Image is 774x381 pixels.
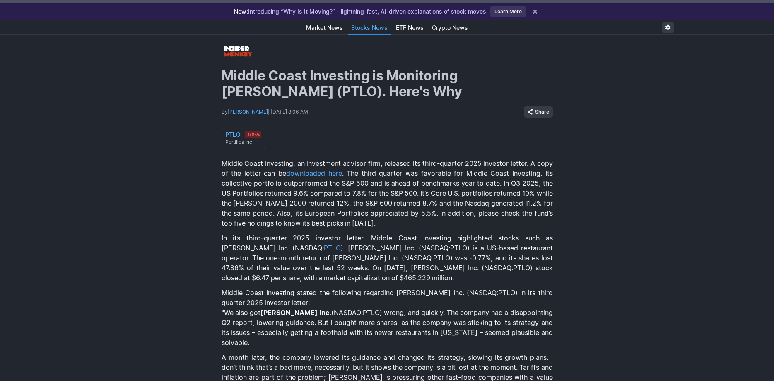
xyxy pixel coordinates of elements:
div: By | [DATE] 8:06 AM [222,109,524,115]
p: Middle Coast Investing, an investment advisor firm, released its third-quarter 2025 investor lett... [222,158,553,228]
a: [PERSON_NAME] [228,109,268,115]
a: Learn More [490,6,526,17]
strong: [PERSON_NAME] Inc. [260,308,331,317]
p: Middle Coast Investing stated the following regarding [PERSON_NAME] Inc. (NASDAQ:PTLO) in its thi... [222,288,553,308]
a: ETF News [393,21,427,35]
a: PTLO [324,244,341,252]
a: PTLO -0.85% Portillos Inc [222,128,265,148]
span: Share [535,108,549,116]
a: downloaded here [286,169,342,177]
p: Introducing “Why Is It Moving?” - lightning-fast, AI-driven explanations of stock moves [234,7,486,16]
a: Stocks News [348,21,391,35]
p: "We also got (NASDAQ:PTLO) wrong, and quickly. The company had a disappointing Q2 report, lowerin... [222,308,553,347]
a: Market News [303,21,346,35]
div: Portillos Inc [225,139,261,146]
h1: Middle Coast Investing is Monitoring [PERSON_NAME] (PTLO). Here's Why [222,68,553,99]
p: In its third-quarter 2025 investor letter, Middle Coast Investing highlighted stocks such as [PER... [222,233,553,283]
div: PTLO [225,131,241,139]
button: Share [524,106,553,118]
span: New: [234,8,248,15]
div: -0.85% [245,131,261,138]
a: Crypto News [429,21,471,35]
